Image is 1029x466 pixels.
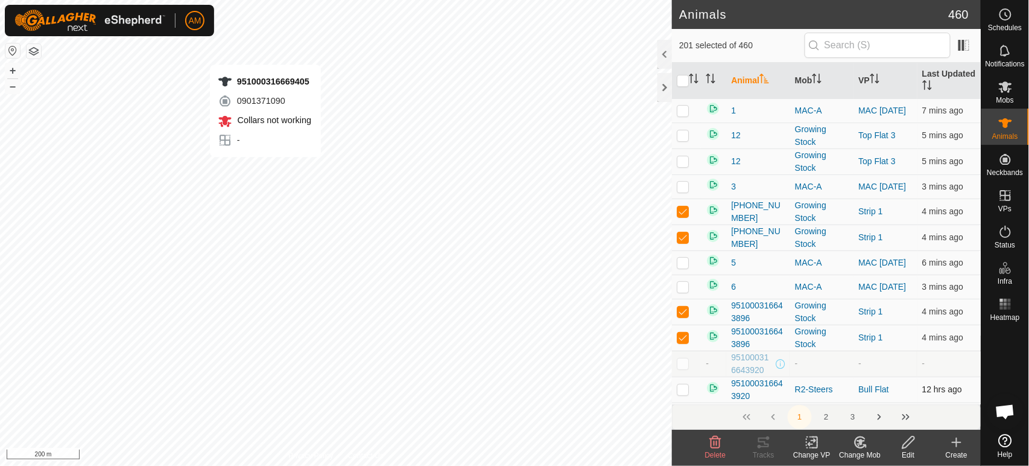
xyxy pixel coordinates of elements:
[996,97,1014,104] span: Mobs
[922,385,962,394] span: 4 Oct 2025, 7:55 pm
[739,450,788,461] div: Tracks
[922,333,963,342] span: 5 Oct 2025, 8:29 am
[858,106,906,115] a: MAC [DATE]
[867,405,891,429] button: Next Page
[731,299,785,325] span: 951000316643896
[726,63,790,99] th: Animal
[917,63,981,99] th: Last Updated
[795,281,849,293] div: MAC-A
[795,104,849,117] div: MAC-A
[795,325,849,351] div: Growing Stock
[706,75,715,85] p-sorticon: Activate to sort
[731,257,736,269] span: 5
[706,329,720,343] img: returning on
[731,377,785,403] span: 951000316643920
[795,149,849,174] div: Growing Stock
[795,199,849,225] div: Growing Stock
[5,43,20,58] button: Reset Map
[218,133,311,148] div: -
[795,180,849,193] div: MAC-A
[795,403,849,429] div: Growing Stock
[922,130,963,140] span: 5 Oct 2025, 8:27 am
[884,450,932,461] div: Edit
[814,405,838,429] button: 2
[731,180,736,193] span: 3
[5,63,20,78] button: +
[922,182,963,191] span: 5 Oct 2025, 8:30 am
[706,127,720,141] img: returning on
[706,203,720,217] img: returning on
[922,258,963,267] span: 5 Oct 2025, 8:26 am
[987,394,1024,430] div: Open chat
[795,299,849,325] div: Growing Stock
[348,450,384,461] a: Contact Us
[949,5,969,24] span: 460
[922,156,963,166] span: 5 Oct 2025, 8:27 am
[706,381,720,395] img: returning on
[805,33,951,58] input: Search (S)
[731,325,785,351] span: 951000316643896
[731,199,785,225] span: [PHONE_NUMBER]
[288,450,334,461] a: Privacy Policy
[858,130,895,140] a: Top Flat 3
[795,383,849,396] div: R2-Steers
[858,206,882,216] a: Strip 1
[679,7,948,22] h2: Animals
[981,429,1029,463] a: Help
[987,169,1023,176] span: Neckbands
[706,177,720,192] img: returning on
[986,60,1025,68] span: Notifications
[858,232,882,242] a: Strip 1
[990,314,1020,321] span: Heatmap
[998,451,1013,458] span: Help
[858,282,906,292] a: MAC [DATE]
[706,303,720,318] img: returning on
[992,133,1018,140] span: Animals
[706,278,720,292] img: returning on
[189,14,201,27] span: AM
[858,307,882,316] a: Strip 1
[5,79,20,94] button: –
[858,359,861,368] app-display-virtual-paddock-transition: -
[998,205,1012,212] span: VPs
[812,75,822,85] p-sorticon: Activate to sort
[858,156,895,166] a: Top Flat 3
[679,39,804,52] span: 201 selected of 460
[731,155,741,168] span: 12
[858,182,906,191] a: MAC [DATE]
[858,333,882,342] a: Strip 1
[218,74,311,89] div: 951000316669405
[922,282,963,292] span: 5 Oct 2025, 8:30 am
[858,385,889,394] a: Bull Flat
[759,75,769,85] p-sorticon: Activate to sort
[836,450,884,461] div: Change Mob
[922,106,963,115] span: 5 Oct 2025, 8:26 am
[706,359,709,368] span: -
[795,257,849,269] div: MAC-A
[14,10,165,31] img: Gallagher Logo
[218,94,311,108] div: 0901371090
[922,307,963,316] span: 5 Oct 2025, 8:29 am
[790,63,853,99] th: Mob
[795,357,849,370] div: -
[731,225,785,251] span: [PHONE_NUMBER]
[706,153,720,167] img: returning on
[870,75,879,85] p-sorticon: Activate to sort
[841,405,865,429] button: 3
[853,63,917,99] th: VP
[706,229,720,243] img: returning on
[998,278,1012,285] span: Infra
[795,225,849,251] div: Growing Stock
[705,451,726,459] span: Delete
[731,281,736,293] span: 6
[27,44,41,59] button: Map Layers
[731,104,736,117] span: 1
[235,115,311,125] span: Collars not working
[706,254,720,268] img: returning on
[894,405,918,429] button: Last Page
[706,101,720,116] img: returning on
[689,75,698,85] p-sorticon: Activate to sort
[922,206,963,216] span: 5 Oct 2025, 8:29 am
[858,258,906,267] a: MAC [DATE]
[995,241,1015,249] span: Status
